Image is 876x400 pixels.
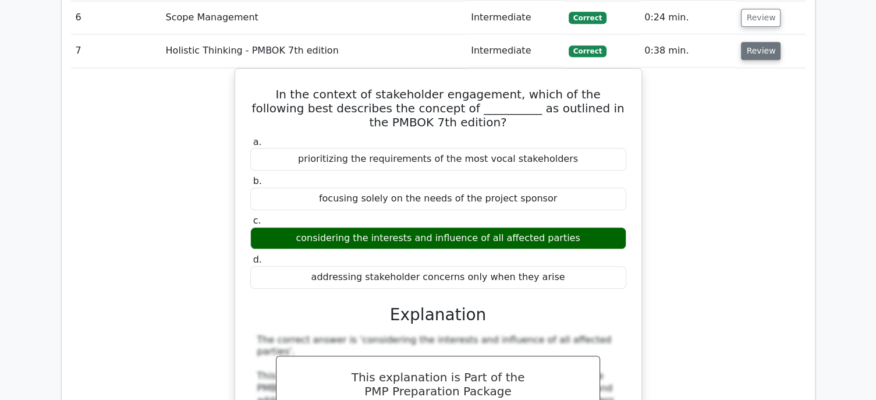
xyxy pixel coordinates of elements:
div: prioritizing the requirements of the most vocal stakeholders [250,148,626,171]
td: Holistic Thinking - PMBOK 7th edition [161,34,467,68]
span: Correct [569,45,607,57]
td: Intermediate [466,34,564,68]
h3: Explanation [257,305,619,325]
h5: In the context of stakeholder engagement, which of the following best describes the concept of __... [249,87,627,129]
td: 0:24 min. [640,1,736,34]
td: Intermediate [466,1,564,34]
div: considering the interests and influence of all affected parties [250,227,626,250]
td: 7 [71,34,161,68]
button: Review [741,9,781,27]
td: 0:38 min. [640,34,736,68]
span: b. [253,175,262,186]
div: focusing solely on the needs of the project sponsor [250,187,626,210]
span: a. [253,136,262,147]
td: Scope Management [161,1,467,34]
div: addressing stakeholder concerns only when they arise [250,266,626,289]
td: 6 [71,1,161,34]
button: Review [741,42,781,60]
span: Correct [569,12,607,23]
span: d. [253,254,262,265]
span: c. [253,215,261,226]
